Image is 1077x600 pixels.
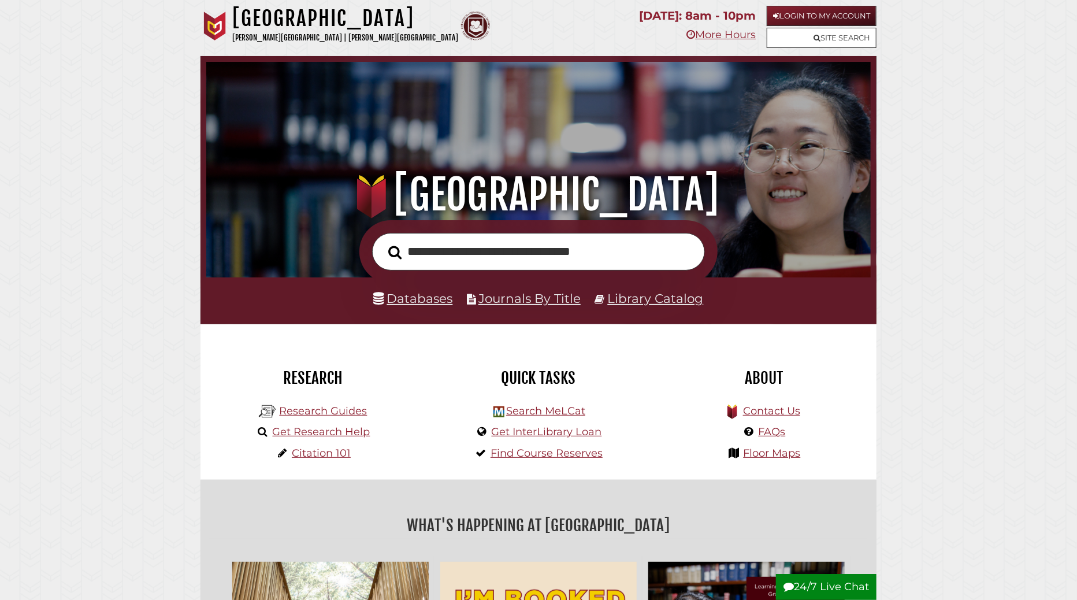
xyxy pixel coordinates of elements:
[434,368,643,388] h2: Quick Tasks
[374,291,453,306] a: Databases
[273,425,370,438] a: Get Research Help
[259,403,276,420] img: Hekman Library Logo
[767,28,877,48] a: Site Search
[209,512,868,539] h2: What's Happening at [GEOGRAPHIC_DATA]
[639,6,756,26] p: [DATE]: 8am - 10pm
[382,242,407,263] button: Search
[608,291,704,306] a: Library Catalog
[232,31,458,45] p: [PERSON_NAME][GEOGRAPHIC_DATA] | [PERSON_NAME][GEOGRAPHIC_DATA]
[743,405,800,417] a: Contact Us
[660,368,868,388] h2: About
[222,169,855,220] h1: [GEOGRAPHIC_DATA]
[478,291,581,306] a: Journals By Title
[493,406,504,417] img: Hekman Library Logo
[209,368,417,388] h2: Research
[767,6,877,26] a: Login to My Account
[200,12,229,40] img: Calvin University
[279,405,367,417] a: Research Guides
[506,405,585,417] a: Search MeLCat
[461,12,490,40] img: Calvin Theological Seminary
[686,28,756,41] a: More Hours
[492,425,602,438] a: Get InterLibrary Loan
[232,6,458,31] h1: [GEOGRAPHIC_DATA]
[292,447,351,460] a: Citation 101
[744,447,801,460] a: Floor Maps
[491,447,603,460] a: Find Course Reserves
[388,245,402,260] i: Search
[759,425,786,438] a: FAQs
